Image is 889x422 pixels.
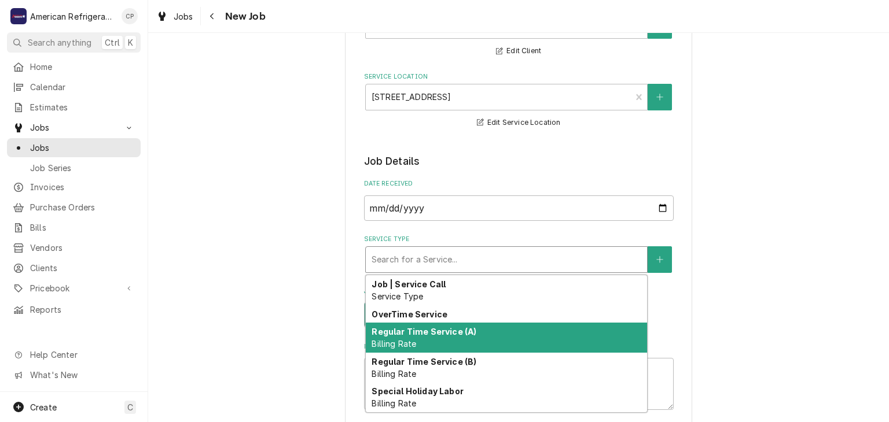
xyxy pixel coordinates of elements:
div: Date Received [364,179,674,220]
span: Billing Rate [372,369,416,379]
strong: Job | Service Call [372,279,446,289]
a: Go to Help Center [7,345,141,364]
div: American Refrigeration LLC [30,10,115,23]
a: Home [7,57,141,76]
button: Navigate back [203,7,222,25]
a: Calendar [7,77,141,97]
span: Jobs [30,121,117,134]
span: Purchase Orders [30,201,135,213]
span: Help Center [30,349,134,361]
span: Billing Rate [372,398,416,408]
button: Edit Service Location [475,116,563,130]
strong: Regular Time Service (A) [372,327,476,336]
span: Estimates [30,101,135,113]
a: Estimates [7,98,141,117]
div: American Refrigeration LLC's Avatar [10,8,27,24]
span: Pricebook [30,282,117,294]
span: Billing Rate [372,339,416,349]
svg: Create New Service [656,256,663,264]
button: Create New Service [648,246,672,273]
span: Jobs [30,142,135,154]
span: Job Series [30,162,135,174]
div: A [10,8,27,24]
a: Jobs [7,138,141,157]
a: Invoices [7,177,141,197]
a: Bills [7,218,141,237]
span: Reports [30,303,135,316]
span: What's New [30,369,134,381]
svg: Create New Location [656,93,663,101]
span: Service Type [372,291,423,301]
label: Job Type [364,287,674,296]
strong: OverTime Service [372,309,447,319]
a: Reports [7,300,141,319]
div: Job Type [364,287,674,328]
a: Jobs [152,7,198,26]
span: New Job [222,9,266,24]
button: Edit Client [494,44,543,58]
span: Bills [30,221,135,234]
strong: Special Holiday Labor [372,386,463,396]
span: Create [30,402,57,412]
span: Ctrl [105,36,120,49]
button: Search anythingCtrlK [7,32,141,53]
div: CP [122,8,138,24]
span: C [127,401,133,413]
span: Calendar [30,81,135,93]
legend: Job Details [364,154,674,169]
a: Clients [7,258,141,277]
span: Vendors [30,242,135,254]
span: Search anything [28,36,91,49]
a: Go to What's New [7,365,141,384]
a: Job Series [7,158,141,177]
div: Service Type [364,235,674,272]
button: Create New Location [648,84,672,110]
label: Service Type [364,235,674,244]
label: Service Location [364,72,674,82]
div: Service Location [364,72,674,129]
span: Jobs [174,10,193,23]
span: K [128,36,133,49]
input: yyyy-mm-dd [364,195,674,221]
label: Reason For Call [364,342,674,351]
span: Home [30,61,135,73]
span: Invoices [30,181,135,193]
a: Purchase Orders [7,198,141,217]
a: Vendors [7,238,141,257]
label: Date Received [364,179,674,188]
a: Go to Pricebook [7,279,141,298]
span: Clients [30,262,135,274]
strong: Regular Time Service (B) [372,357,476,367]
div: Reason For Call [364,342,674,410]
a: Go to Jobs [7,118,141,137]
div: Cordel Pyle's Avatar [122,8,138,24]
